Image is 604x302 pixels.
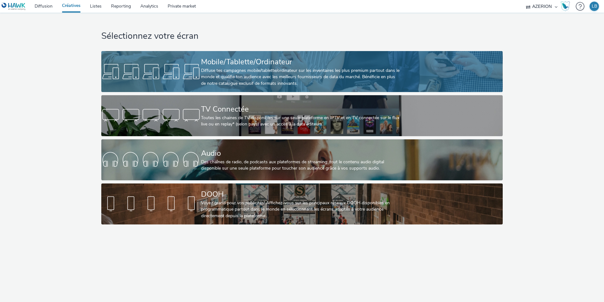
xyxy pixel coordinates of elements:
div: Voyez grand pour vos publicités! Affichez-vous sur les principaux réseaux DOOH disponibles en pro... [201,200,400,219]
a: AudioDes chaînes de radio, de podcasts aux plateformes de streaming: tout le contenu audio digita... [101,139,502,180]
div: Mobile/Tablette/Ordinateur [201,56,400,67]
div: Toutes les chaines de TV disponibles sur une seule plateforme en IPTV et en TV connectée sur le f... [201,115,400,128]
div: TV Connectée [201,104,400,115]
div: Diffuse tes campagnes mobile/tablette/ordinateur sur les inventaires les plus premium partout dan... [201,67,400,87]
div: Audio [201,148,400,159]
div: Des chaînes de radio, de podcasts aux plateformes de streaming: tout le contenu audio digital dis... [201,159,400,172]
img: undefined Logo [2,3,26,10]
img: Hawk Academy [561,1,570,11]
div: DOOH [201,189,400,200]
div: LB [592,2,597,11]
a: DOOHVoyez grand pour vos publicités! Affichez-vous sur les principaux réseaux DOOH disponibles en... [101,183,502,224]
a: Hawk Academy [561,1,573,11]
a: Mobile/Tablette/OrdinateurDiffuse tes campagnes mobile/tablette/ordinateur sur les inventaires le... [101,51,502,92]
a: TV ConnectéeToutes les chaines de TV disponibles sur une seule plateforme en IPTV et en TV connec... [101,95,502,136]
h1: Sélectionnez votre écran [101,30,502,42]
